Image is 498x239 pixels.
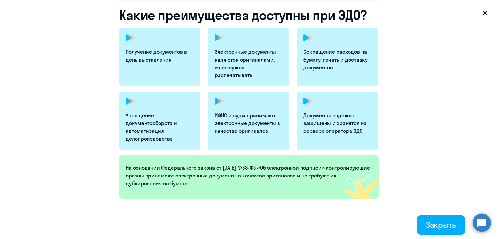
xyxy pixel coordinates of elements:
[426,220,456,230] div: Закрыть
[126,164,372,187] p: На основании Федерального закона от [DATE] №63-Ф3 «Об электронной подписи» контролирующие органы ...
[126,48,192,63] p: Получение документов в день выставления
[303,111,370,135] p: Документы надёжно защищены и хранятся на сервере оператора ЭДО
[303,48,370,71] p: Сокращение расходов на бумагу, печать и доставку документов
[126,111,192,142] p: Упрощение документооборота и автоматизация делопроизводства
[119,7,379,23] h2: Какие преимущества доступны при ЭДО?
[417,215,465,235] button: Закрыть
[215,111,281,135] p: ИФНС и суды принимают электронные документы в качестве оригиналов
[215,48,281,79] p: Электронные документы являются оригиналами, их не нужно распечатывать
